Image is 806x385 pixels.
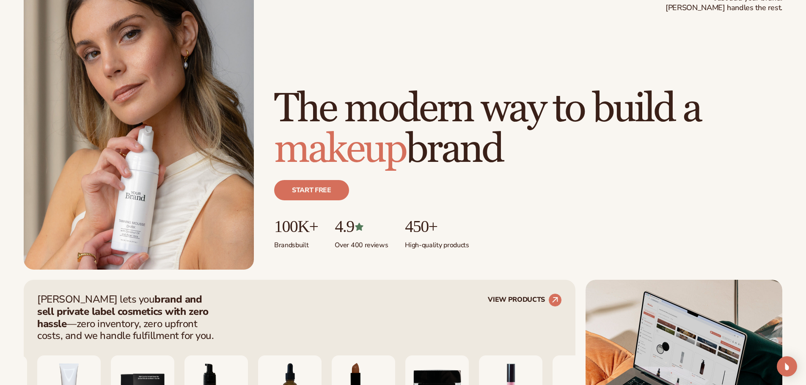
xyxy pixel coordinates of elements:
p: 100K+ [274,217,318,236]
a: VIEW PRODUCTS [488,293,562,307]
strong: brand and sell private label cosmetics with zero hassle [37,292,209,330]
p: High-quality products [405,236,469,250]
h1: The modern way to build a brand [274,89,782,170]
p: Over 400 reviews [335,236,388,250]
div: Open Intercom Messenger [777,356,797,377]
a: Start free [274,180,349,200]
span: makeup [274,125,406,174]
p: 450+ [405,217,469,236]
p: Brands built [274,236,318,250]
p: [PERSON_NAME] lets you —zero inventory, zero upfront costs, and we handle fulfillment for you. [37,293,219,342]
p: 4.9 [335,217,388,236]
